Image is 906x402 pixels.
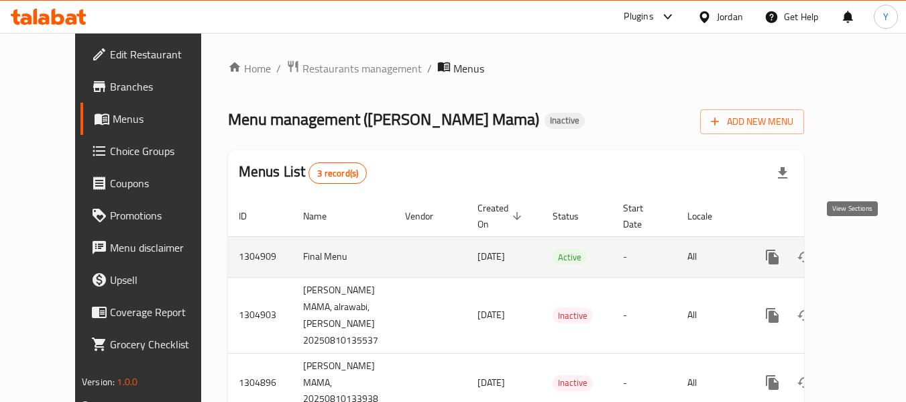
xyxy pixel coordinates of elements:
[624,9,653,25] div: Plugins
[623,200,661,232] span: Start Date
[677,236,746,277] td: All
[117,373,137,391] span: 1.0.0
[110,272,216,288] span: Upsell
[883,9,889,24] span: Y
[228,277,292,353] td: 1304903
[228,236,292,277] td: 1304909
[767,157,799,189] div: Export file
[292,277,394,353] td: [PERSON_NAME] MAMA, alrawabi,[PERSON_NAME] 20250810135537
[80,199,227,232] a: Promotions
[789,366,821,399] button: Change Status
[477,374,505,391] span: [DATE]
[110,304,216,320] span: Coverage Report
[110,207,216,223] span: Promotions
[553,308,593,323] span: Inactive
[80,328,227,360] a: Grocery Checklist
[687,208,730,224] span: Locale
[276,60,281,77] li: /
[789,299,821,332] button: Change Status
[80,264,227,296] a: Upsell
[110,336,216,352] span: Grocery Checklist
[545,115,585,126] span: Inactive
[110,79,216,95] span: Branches
[239,162,367,184] h2: Menus List
[553,375,593,391] div: Inactive
[80,103,227,135] a: Menus
[427,60,432,77] li: /
[477,200,526,232] span: Created On
[82,373,115,391] span: Version:
[110,240,216,256] span: Menu disclaimer
[756,299,789,332] button: more
[80,296,227,328] a: Coverage Report
[477,248,505,265] span: [DATE]
[677,277,746,353] td: All
[700,109,804,134] button: Add New Menu
[80,232,227,264] a: Menu disclaimer
[286,60,422,77] a: Restaurants management
[789,241,821,273] button: Change Status
[228,104,539,134] span: Menu management ( [PERSON_NAME] Mama )
[405,208,451,224] span: Vendor
[303,208,344,224] span: Name
[612,277,677,353] td: -
[545,113,585,129] div: Inactive
[711,113,793,130] span: Add New Menu
[308,162,367,184] div: Total records count
[302,60,422,77] span: Restaurants management
[80,70,227,103] a: Branches
[228,60,804,77] nav: breadcrumb
[746,196,896,237] th: Actions
[553,375,593,391] span: Inactive
[228,60,271,77] a: Home
[113,111,216,127] span: Menus
[477,306,505,323] span: [DATE]
[309,167,366,180] span: 3 record(s)
[80,38,227,70] a: Edit Restaurant
[553,250,587,265] span: Active
[110,46,216,62] span: Edit Restaurant
[239,208,264,224] span: ID
[553,307,593,323] div: Inactive
[110,143,216,159] span: Choice Groups
[453,60,484,77] span: Menus
[612,236,677,277] td: -
[292,236,394,277] td: Final Menu
[80,135,227,167] a: Choice Groups
[756,366,789,399] button: more
[80,167,227,199] a: Coupons
[110,175,216,191] span: Coupons
[717,9,743,24] div: Jordan
[553,208,596,224] span: Status
[756,241,789,273] button: more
